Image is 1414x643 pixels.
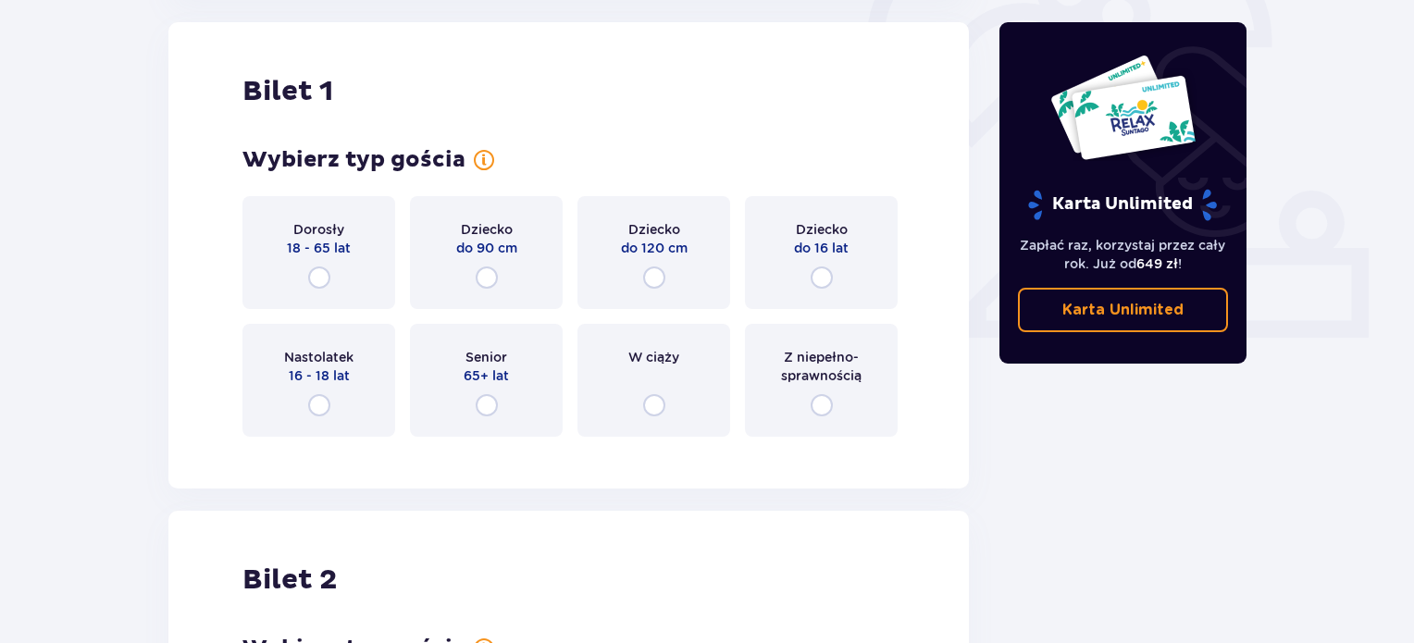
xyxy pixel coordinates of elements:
[242,146,465,174] p: Wybierz typ gościa
[1062,300,1184,320] p: Karta Unlimited
[1026,189,1219,221] p: Karta Unlimited
[465,348,507,366] p: Senior
[1018,288,1229,332] a: Karta Unlimited
[464,366,509,385] p: 65+ lat
[284,348,353,366] p: Nastolatek
[762,348,881,385] p: Z niepełno­sprawnością
[461,220,513,239] p: Dziecko
[242,74,333,109] p: Bilet 1
[794,239,849,257] p: do 16 lat
[1018,236,1229,273] p: Zapłać raz, korzystaj przez cały rok. Już od !
[287,239,351,257] p: 18 - 65 lat
[293,220,344,239] p: Dorosły
[628,220,680,239] p: Dziecko
[456,239,517,257] p: do 90 cm
[796,220,848,239] p: Dziecko
[289,366,350,385] p: 16 - 18 lat
[242,563,337,598] p: Bilet 2
[628,348,679,366] p: W ciąży
[1136,256,1178,271] span: 649 zł
[621,239,688,257] p: do 120 cm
